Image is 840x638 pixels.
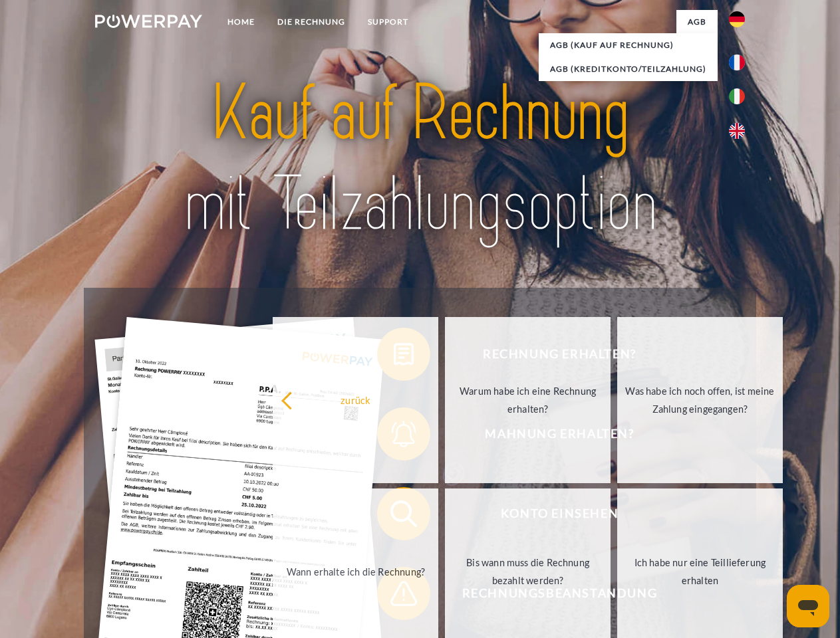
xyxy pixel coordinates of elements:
[625,382,775,418] div: Was habe ich noch offen, ist meine Zahlung eingegangen?
[676,10,718,34] a: agb
[787,585,829,627] iframe: Schaltfläche zum Öffnen des Messaging-Fensters
[729,11,745,27] img: de
[281,562,430,580] div: Wann erhalte ich die Rechnung?
[729,88,745,104] img: it
[539,33,718,57] a: AGB (Kauf auf Rechnung)
[281,391,430,409] div: zurück
[539,57,718,81] a: AGB (Kreditkonto/Teilzahlung)
[356,10,420,34] a: SUPPORT
[453,382,603,418] div: Warum habe ich eine Rechnung erhalten?
[617,317,783,483] a: Was habe ich noch offen, ist meine Zahlung eingegangen?
[266,10,356,34] a: DIE RECHNUNG
[625,554,775,589] div: Ich habe nur eine Teillieferung erhalten
[127,64,713,255] img: title-powerpay_de.svg
[95,15,202,28] img: logo-powerpay-white.svg
[729,54,745,70] img: fr
[453,554,603,589] div: Bis wann muss die Rechnung bezahlt werden?
[216,10,266,34] a: Home
[729,123,745,139] img: en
